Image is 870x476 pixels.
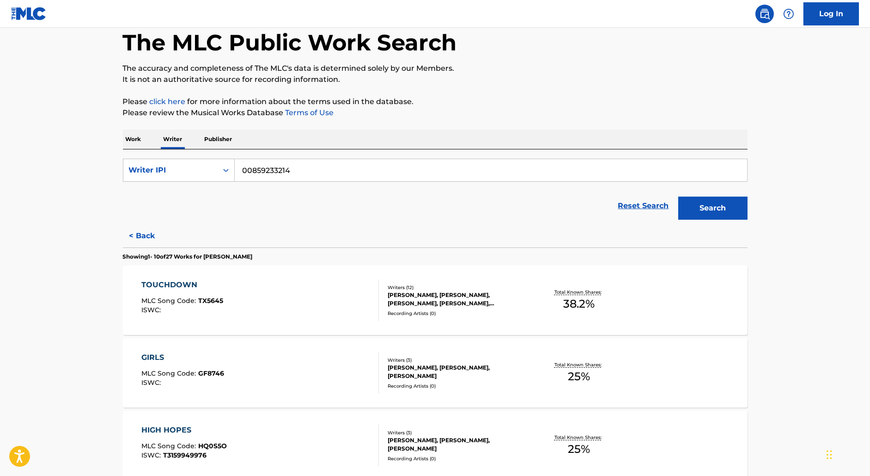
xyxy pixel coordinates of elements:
[198,369,224,377] span: GF8746
[554,361,604,368] p: Total Known Shares:
[123,63,748,74] p: The accuracy and completeness of The MLC's data is determined solely by our Members.
[568,368,590,385] span: 25 %
[123,96,748,107] p: Please for more information about the terms used in the database.
[129,165,212,176] div: Writer IPI
[614,196,674,216] a: Reset Search
[161,130,185,149] p: Writer
[388,291,527,308] div: [PERSON_NAME], [PERSON_NAME], [PERSON_NAME], [PERSON_NAME], [PERSON_NAME], [PERSON_NAME], [PERSON...
[123,266,748,335] a: TOUCHDOWNMLC Song Code:TX5645ISWC:Writers (12)[PERSON_NAME], [PERSON_NAME], [PERSON_NAME], [PERSO...
[141,297,198,305] span: MLC Song Code :
[563,296,595,312] span: 38.2 %
[779,5,798,23] div: Help
[163,451,207,459] span: T3159949976
[123,159,748,224] form: Search Form
[198,442,227,450] span: HQ0S5O
[123,130,144,149] p: Work
[141,352,224,363] div: GIRLS
[755,5,774,23] a: Public Search
[123,224,178,247] button: < Back
[202,130,235,149] p: Publisher
[678,197,748,220] button: Search
[554,434,604,441] p: Total Known Shares:
[123,253,253,261] p: Showing 1 - 10 of 27 Works for [PERSON_NAME]
[827,441,832,469] div: Drag
[141,442,198,450] span: MLC Song Code :
[388,455,527,462] div: Recording Artists ( 0 )
[141,425,227,436] div: HIGH HOPES
[123,338,748,408] a: GIRLSMLC Song Code:GF8746ISWC:Writers (3)[PERSON_NAME], [PERSON_NAME], [PERSON_NAME]Recording Art...
[123,107,748,118] p: Please review the Musical Works Database
[141,306,163,314] span: ISWC :
[783,8,794,19] img: help
[388,284,527,291] div: Writers ( 12 )
[803,2,859,25] a: Log In
[824,432,870,476] iframe: Chat Widget
[568,441,590,457] span: 25 %
[198,297,223,305] span: TX5645
[123,74,748,85] p: It is not an authoritative source for recording information.
[141,451,163,459] span: ISWC :
[141,378,163,387] span: ISWC :
[141,369,198,377] span: MLC Song Code :
[150,97,186,106] a: click here
[554,289,604,296] p: Total Known Shares:
[388,436,527,453] div: [PERSON_NAME], [PERSON_NAME], [PERSON_NAME]
[141,279,223,291] div: TOUCHDOWN
[759,8,770,19] img: search
[388,310,527,317] div: Recording Artists ( 0 )
[388,429,527,436] div: Writers ( 3 )
[123,29,457,56] h1: The MLC Public Work Search
[388,383,527,389] div: Recording Artists ( 0 )
[11,7,47,20] img: MLC Logo
[284,108,334,117] a: Terms of Use
[388,364,527,380] div: [PERSON_NAME], [PERSON_NAME], [PERSON_NAME]
[388,357,527,364] div: Writers ( 3 )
